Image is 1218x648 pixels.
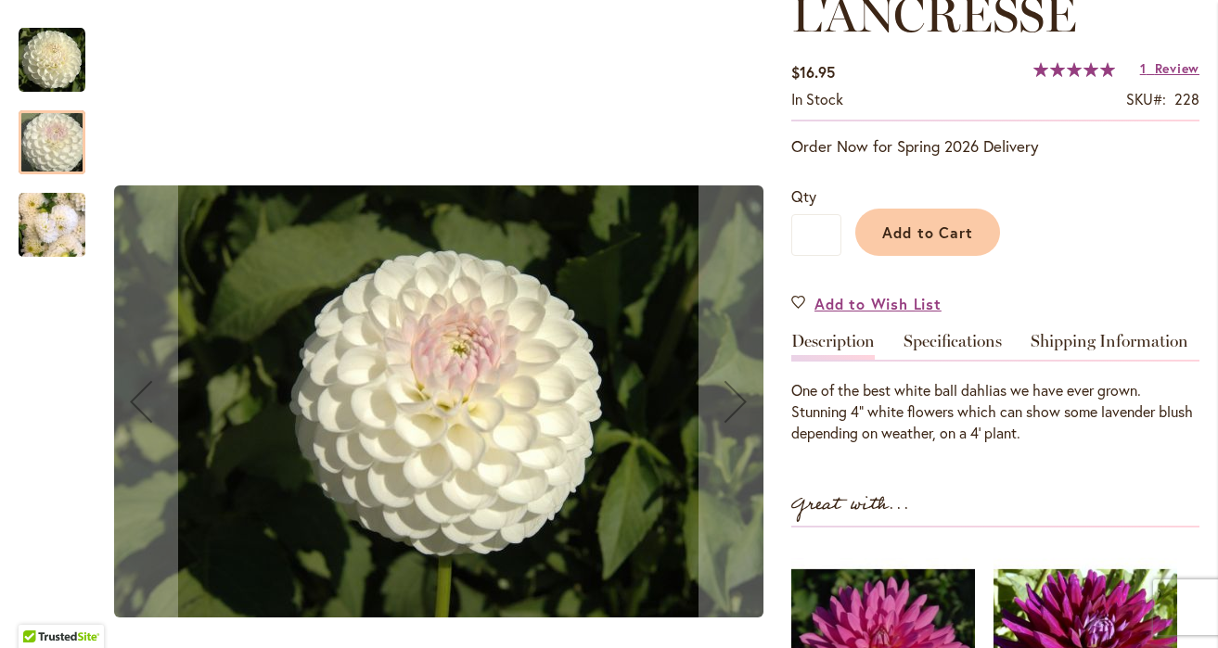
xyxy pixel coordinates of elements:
[791,489,910,520] strong: Great with...
[791,135,1199,158] p: Order Now for Spring 2026 Delivery
[904,333,1002,360] a: Specifications
[1174,89,1199,110] div: 228
[791,89,843,108] span: In stock
[855,209,1000,256] button: Add to Cart
[791,62,835,82] span: $16.95
[791,333,1199,444] div: Detailed Product Info
[19,181,85,270] img: L'ANCRESSE
[1031,333,1188,360] a: Shipping Information
[791,293,942,314] a: Add to Wish List
[882,222,974,242] span: Add to Cart
[14,582,66,634] iframe: Launch Accessibility Center
[1155,59,1199,77] span: Review
[1140,59,1199,77] a: 1 Review
[1140,59,1147,77] span: 1
[1126,89,1166,108] strong: SKU
[791,333,875,360] a: Description
[19,174,85,257] div: L'ANCRESSE
[19,9,104,92] div: L'ANCRESSE
[814,293,942,314] span: Add to Wish List
[791,89,843,110] div: Availability
[1033,62,1115,77] div: 100%
[791,380,1199,444] div: One of the best white ball dahlias we have ever grown. Stunning 4" white flowers which can show s...
[19,92,104,174] div: L'ANCRESSE
[19,27,85,94] img: L'ANCRESSE
[791,186,816,206] span: Qty
[114,185,763,617] img: L'ANCRESSE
